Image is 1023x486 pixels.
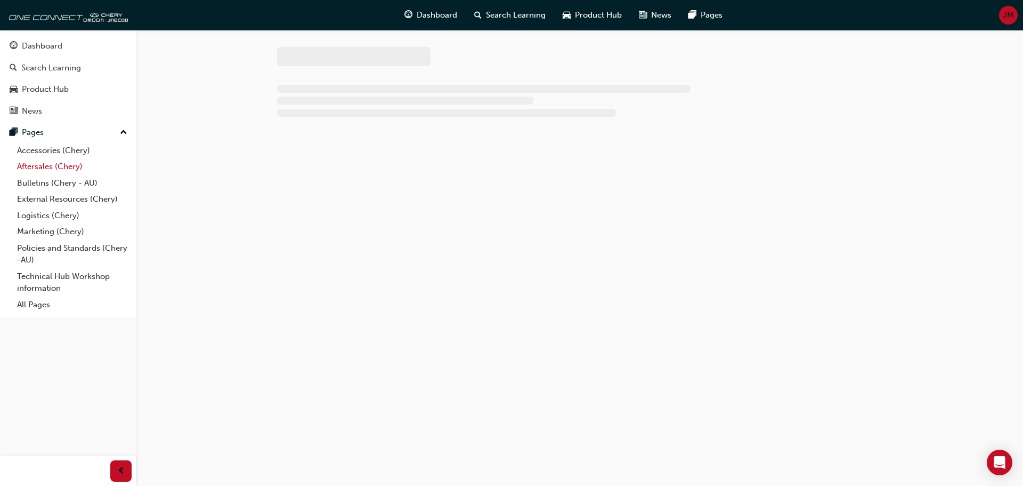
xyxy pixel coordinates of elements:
[10,128,18,138] span: pages-icon
[13,142,132,159] a: Accessories (Chery)
[13,297,132,313] a: All Pages
[4,34,132,123] button: DashboardSearch LearningProduct HubNews
[21,62,81,74] div: Search Learning
[4,36,132,56] a: Dashboard
[13,191,132,208] a: External Resources (Chery)
[4,58,132,78] a: Search Learning
[688,9,696,22] span: pages-icon
[651,9,671,21] span: News
[466,4,554,26] a: search-iconSearch Learning
[701,9,722,21] span: Pages
[22,105,42,117] div: News
[404,9,412,22] span: guage-icon
[987,450,1012,475] div: Open Intercom Messenger
[13,224,132,240] a: Marketing (Chery)
[486,9,546,21] span: Search Learning
[563,9,571,22] span: car-icon
[13,208,132,224] a: Logistics (Chery)
[474,9,482,22] span: search-icon
[630,4,680,26] a: news-iconNews
[22,126,44,139] div: Pages
[10,85,18,94] span: car-icon
[22,40,62,52] div: Dashboard
[4,101,132,121] a: News
[417,9,457,21] span: Dashboard
[117,465,125,478] span: prev-icon
[639,9,647,22] span: news-icon
[554,4,630,26] a: car-iconProduct Hub
[13,240,132,268] a: Policies and Standards (Chery -AU)
[396,4,466,26] a: guage-iconDashboard
[1003,9,1014,21] span: JM
[13,268,132,297] a: Technical Hub Workshop information
[10,42,18,51] span: guage-icon
[5,4,128,26] img: oneconnect
[680,4,731,26] a: pages-iconPages
[120,126,127,140] span: up-icon
[10,107,18,116] span: news-icon
[10,63,17,73] span: search-icon
[575,9,622,21] span: Product Hub
[4,123,132,142] button: Pages
[999,6,1018,25] button: JM
[13,158,132,175] a: Aftersales (Chery)
[22,83,69,95] div: Product Hub
[13,175,132,192] a: Bulletins (Chery - AU)
[4,79,132,99] a: Product Hub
